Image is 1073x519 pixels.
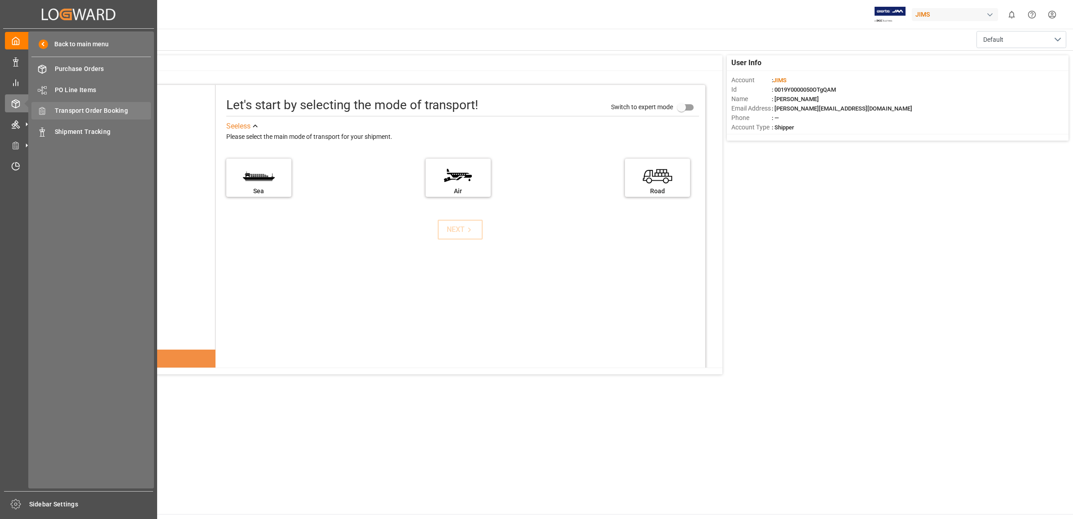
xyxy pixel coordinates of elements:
button: open menu [976,31,1066,48]
span: Default [983,35,1003,44]
span: User Info [731,58,761,68]
div: Air [430,186,486,196]
span: Switch to expert mode [611,103,673,111]
span: Sidebar Settings [29,500,154,509]
span: : [PERSON_NAME][EMAIL_ADDRESS][DOMAIN_NAME] [772,105,912,112]
button: JIMS [912,6,1002,23]
span: Purchase Orders [55,64,151,74]
span: Shipment Tracking [55,127,151,137]
div: See less [226,121,251,132]
span: Account Type [731,123,772,132]
span: PO Line Items [55,85,151,95]
div: Let's start by selecting the mode of transport! [226,96,478,115]
a: PO Line Items [31,81,151,98]
span: Transport Order Booking [55,106,151,115]
a: Shipment Tracking [31,123,151,140]
span: : [PERSON_NAME] [772,96,819,102]
span: : 0019Y0000050OTgQAM [772,86,836,93]
span: : — [772,115,779,121]
a: Transport Order Booking [31,102,151,120]
span: Account [731,75,772,85]
a: My Reports [5,74,152,91]
div: JIMS [912,8,998,21]
a: Purchase Orders [31,60,151,78]
div: NEXT [447,224,474,235]
div: Road [629,186,686,196]
span: JIMS [773,77,787,84]
a: My Cockpit [5,32,152,49]
span: : Shipper [772,124,794,131]
a: Data Management [5,53,152,70]
button: Help Center [1022,4,1042,25]
div: Please select the main mode of transport for your shipment. [226,132,699,142]
button: NEXT [438,220,483,240]
span: Email Address [731,104,772,113]
div: Sea [231,186,287,196]
a: Timeslot Management V2 [5,157,152,175]
span: : [772,77,787,84]
span: Name [731,94,772,104]
span: Phone [731,113,772,123]
span: Id [731,85,772,94]
span: Back to main menu [48,40,109,49]
img: Exertis%20JAM%20-%20Email%20Logo.jpg_1722504956.jpg [875,7,906,22]
button: show 0 new notifications [1002,4,1022,25]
